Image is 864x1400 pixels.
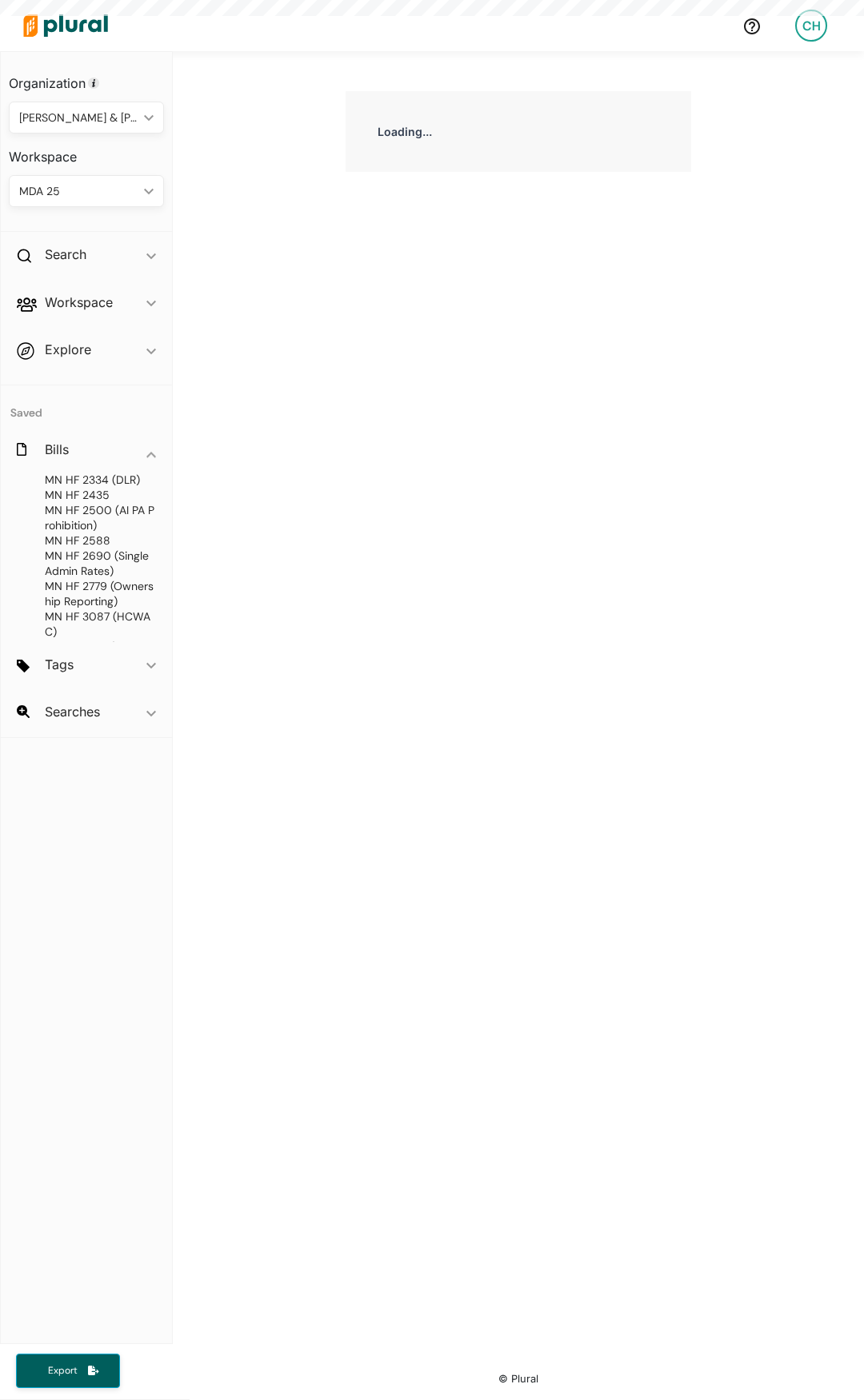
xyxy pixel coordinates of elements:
[25,488,156,503] a: MNHF 2435
[25,548,156,579] a: MNHF 2690 (Single Admin Rates)
[45,245,86,263] h2: Search
[1,385,172,425] h4: Saved
[45,579,154,608] span: HF 2779 (Ownership Reporting)
[45,640,155,669] span: HF 3237 (Fluoride Prohibition)
[45,473,62,487] span: MN
[45,488,62,502] span: MN
[25,609,156,640] a: MNHF 3087 (HCWAC)
[45,503,62,517] span: MN
[498,1373,538,1385] small: © Plural
[45,341,91,358] h2: Explore
[795,10,827,42] div: CH
[45,503,154,532] span: HF 2500 (AI PA Prohibition)
[45,656,74,673] h2: Tags
[66,473,140,487] span: HF 2334 (DLR)
[45,293,113,311] h2: Workspace
[346,91,691,172] div: Loading...
[25,579,156,609] a: MNHF 2779 (Ownership Reporting)
[66,488,110,502] span: HF 2435
[45,640,62,654] span: MN
[45,609,150,639] span: HF 3087 (HCWAC)
[19,110,138,126] div: [PERSON_NAME] & [PERSON_NAME]
[782,3,840,48] a: CH
[45,441,69,458] h2: Bills
[45,533,62,548] span: MN
[9,60,164,95] h3: Organization
[37,1364,88,1378] span: Export
[86,76,101,90] div: Tooltip anchor
[19,183,138,200] div: MDA 25
[45,548,149,578] span: HF 2690 (Single Admin Rates)
[25,503,156,533] a: MNHF 2500 (AI PA Prohibition)
[45,609,62,624] span: MN
[810,1346,848,1384] iframe: Intercom live chat
[25,640,156,670] a: MNHF 3237 (Fluoride Prohibition)
[25,533,156,548] a: MNHF 2588
[9,134,164,169] h3: Workspace
[25,473,156,488] a: MNHF 2334 (DLR)
[16,1354,120,1388] button: Export
[45,703,100,720] h2: Searches
[45,579,62,593] span: MN
[66,533,110,548] span: HF 2588
[45,548,62,563] span: MN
